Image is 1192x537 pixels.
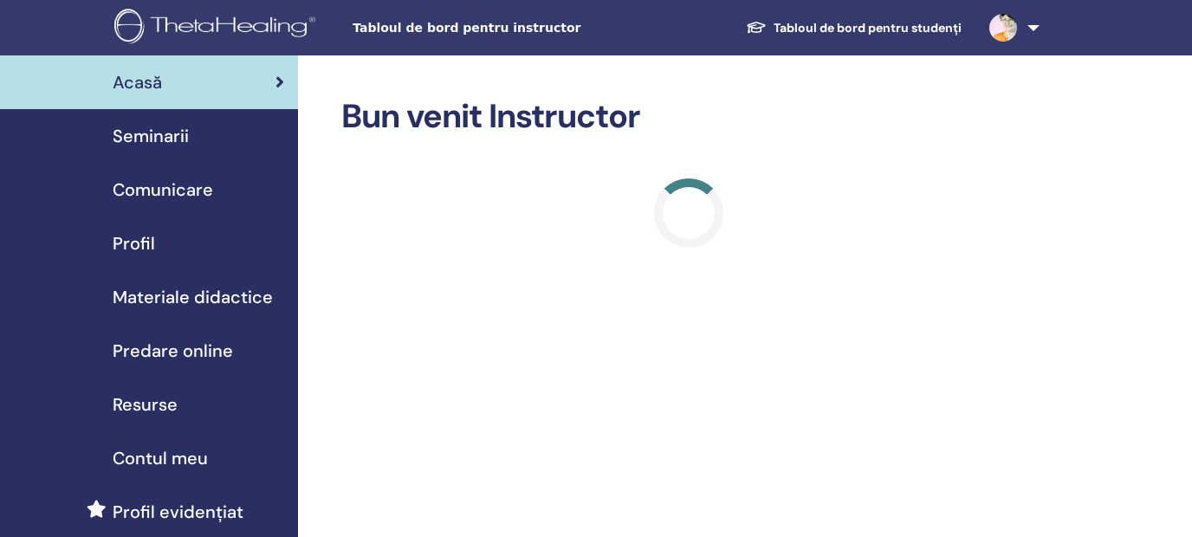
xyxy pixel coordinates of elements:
[113,284,273,310] span: Materiale didactice
[113,338,233,364] span: Predare online
[746,20,767,35] img: graduation-cap-white.svg
[113,69,162,95] span: Acasă
[113,391,178,417] span: Resurse
[113,445,208,471] span: Contul meu
[353,19,612,37] span: Tabloul de bord pentru instructor
[732,12,975,44] a: Tabloul de bord pentru studenți
[113,123,189,149] span: Seminarii
[113,230,155,256] span: Profil
[113,499,243,525] span: Profil evidențiat
[114,9,321,48] img: logo.png
[341,97,1036,137] h2: Bun venit Instructor
[113,177,213,203] span: Comunicare
[989,14,1017,42] img: default.jpg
